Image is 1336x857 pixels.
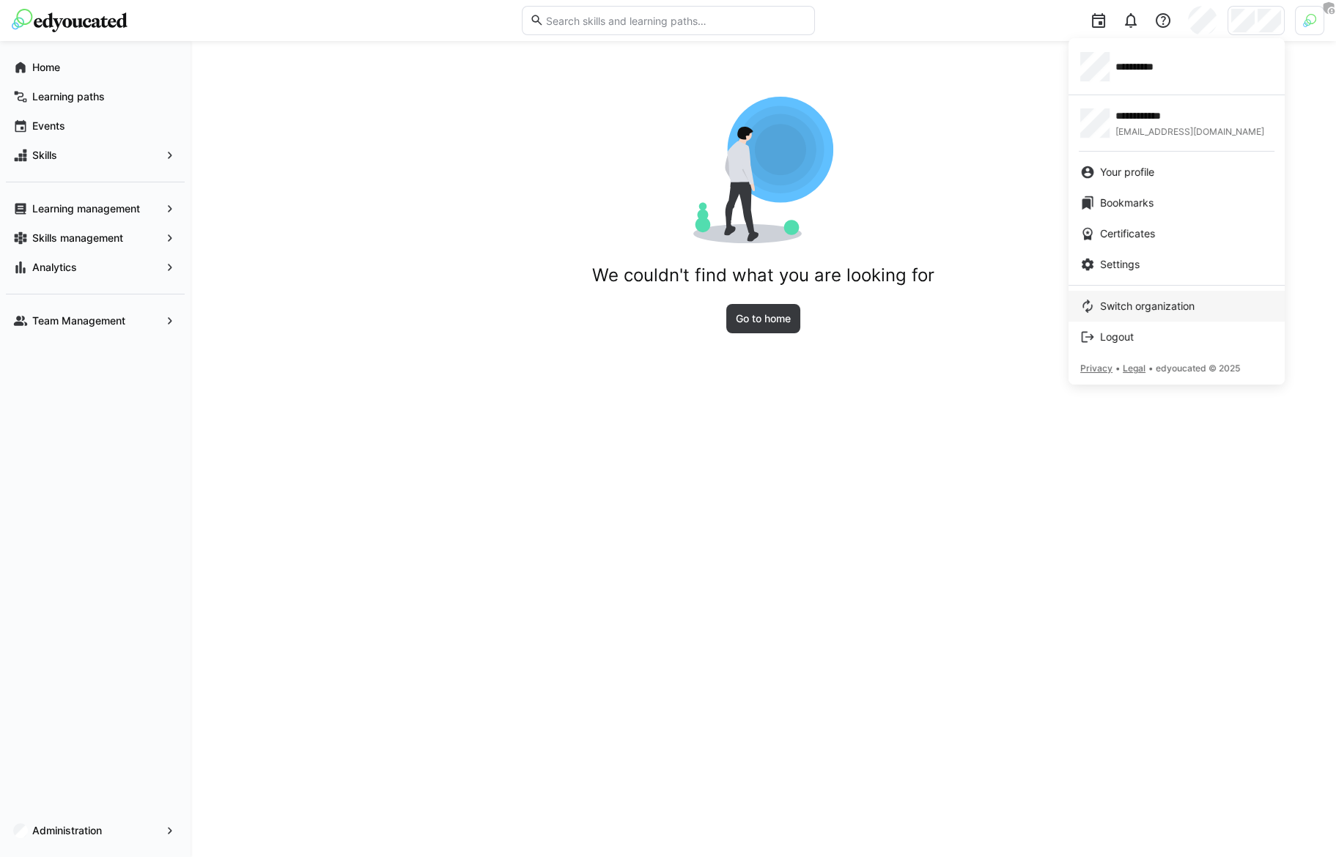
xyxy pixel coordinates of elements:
[1100,330,1134,344] span: Logout
[1100,165,1154,179] span: Your profile
[1156,363,1240,374] span: edyoucated © 2025
[1100,226,1155,241] span: Certificates
[1115,126,1264,138] span: [EMAIL_ADDRESS][DOMAIN_NAME]
[1100,257,1140,272] span: Settings
[1080,363,1112,374] span: Privacy
[1100,196,1154,210] span: Bookmarks
[1115,363,1120,374] span: •
[1123,363,1145,374] span: Legal
[1148,363,1153,374] span: •
[1100,299,1195,314] span: Switch organization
